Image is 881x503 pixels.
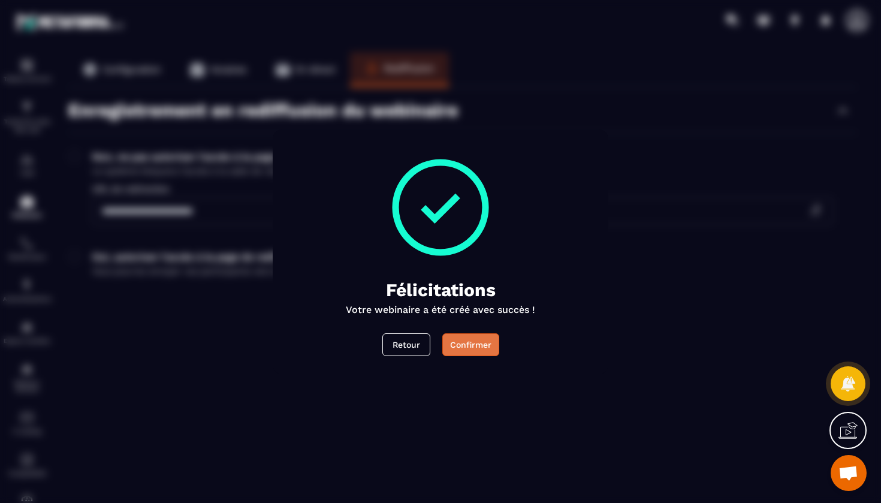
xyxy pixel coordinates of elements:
div: Confirmer [450,339,491,351]
div: Ouvrir le chat [831,455,867,491]
button: Retour [382,333,430,356]
button: Confirmer [442,333,499,356]
p: Félicitations [386,279,496,300]
p: Votre webinaire a été créé avec succès ! [346,304,535,315]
